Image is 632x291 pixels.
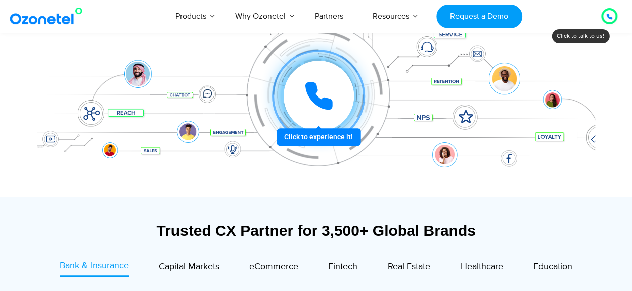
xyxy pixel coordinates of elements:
[249,261,298,272] span: eCommerce
[436,5,522,28] a: Request a Demo
[328,261,357,272] span: Fintech
[60,259,129,277] a: Bank & Insurance
[249,259,298,277] a: eCommerce
[42,222,590,239] div: Trusted CX Partner for 3,500+ Global Brands
[328,259,357,277] a: Fintech
[388,259,430,277] a: Real Estate
[159,259,219,277] a: Capital Markets
[461,259,503,277] a: Healthcare
[60,260,129,271] span: Bank & Insurance
[388,261,430,272] span: Real Estate
[461,261,503,272] span: Healthcare
[533,261,572,272] span: Education
[159,261,219,272] span: Capital Markets
[533,259,572,277] a: Education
